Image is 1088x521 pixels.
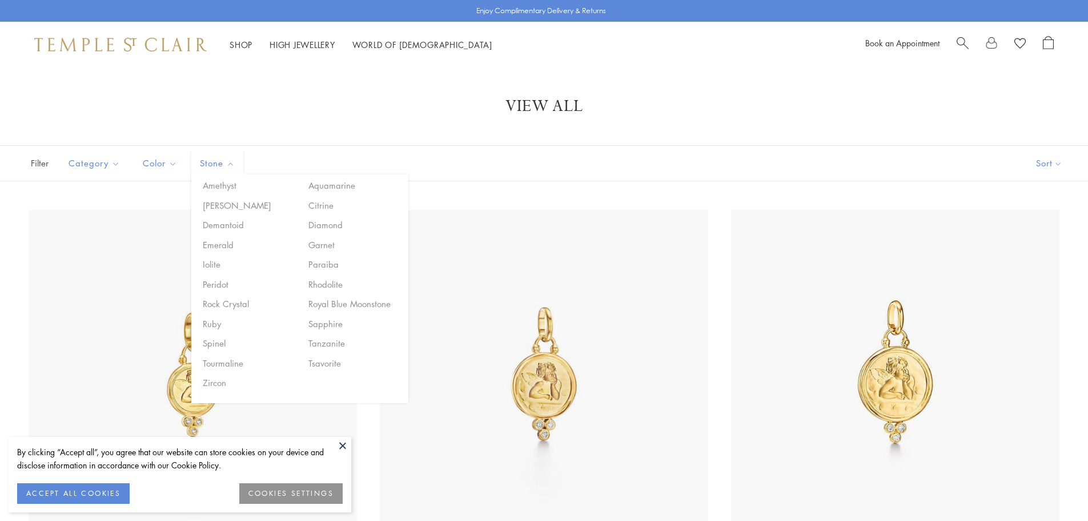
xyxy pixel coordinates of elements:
button: ACCEPT ALL COOKIES [17,483,130,504]
button: Color [134,150,186,176]
a: ShopShop [230,39,252,50]
a: View Wishlist [1014,36,1026,53]
a: High JewelleryHigh Jewellery [270,39,335,50]
p: Enjoy Complimentary Delivery & Returns [476,5,606,17]
a: World of [DEMOGRAPHIC_DATA]World of [DEMOGRAPHIC_DATA] [352,39,492,50]
button: Show sort by [1010,146,1088,181]
a: Open Shopping Bag [1043,36,1054,53]
button: Stone [191,150,243,176]
span: Stone [194,156,243,170]
nav: Main navigation [230,38,492,52]
span: Color [137,156,186,170]
h1: View All [46,96,1042,117]
div: By clicking “Accept all”, you agree that our website can store cookies on your device and disclos... [17,446,343,472]
a: Book an Appointment [865,37,940,49]
img: Temple St. Clair [34,38,207,51]
button: Category [60,150,129,176]
button: COOKIES SETTINGS [239,483,343,504]
span: Category [63,156,129,170]
a: Search [957,36,969,53]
